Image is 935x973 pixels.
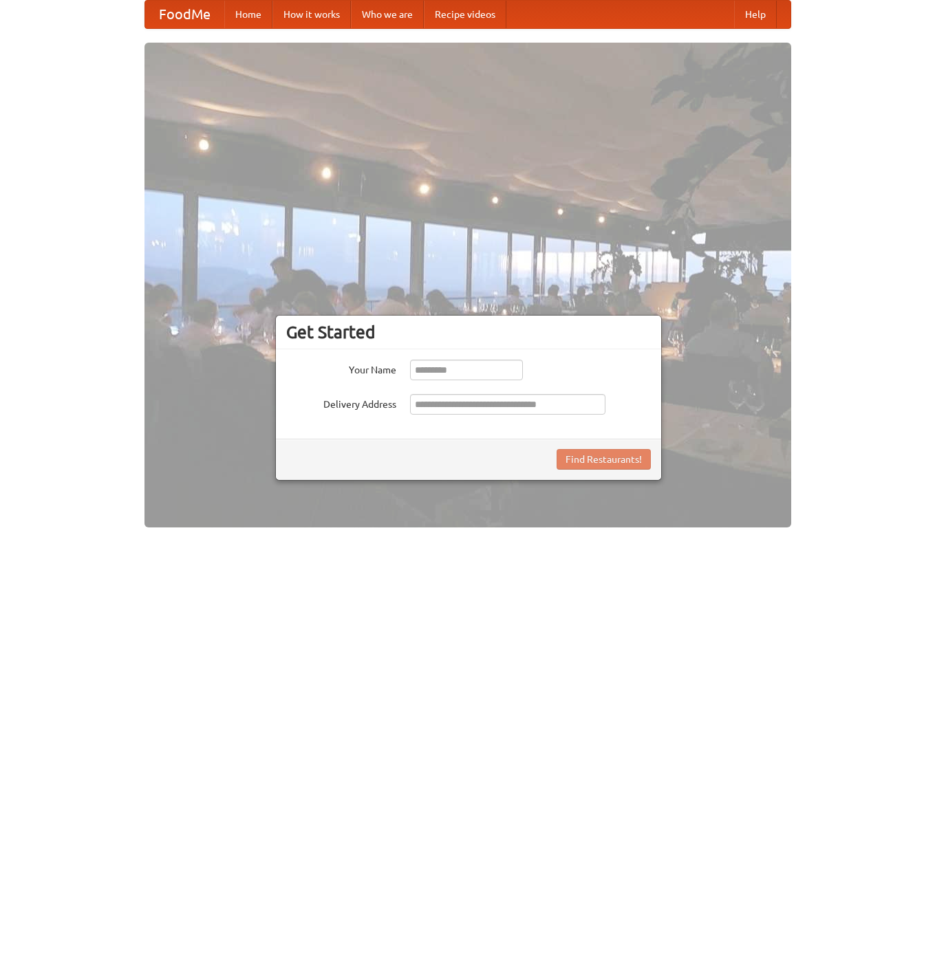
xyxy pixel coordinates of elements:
[734,1,777,28] a: Help
[424,1,506,28] a: Recipe videos
[224,1,272,28] a: Home
[272,1,351,28] a: How it works
[286,322,651,342] h3: Get Started
[286,394,396,411] label: Delivery Address
[286,360,396,377] label: Your Name
[145,1,224,28] a: FoodMe
[557,449,651,470] button: Find Restaurants!
[351,1,424,28] a: Who we are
